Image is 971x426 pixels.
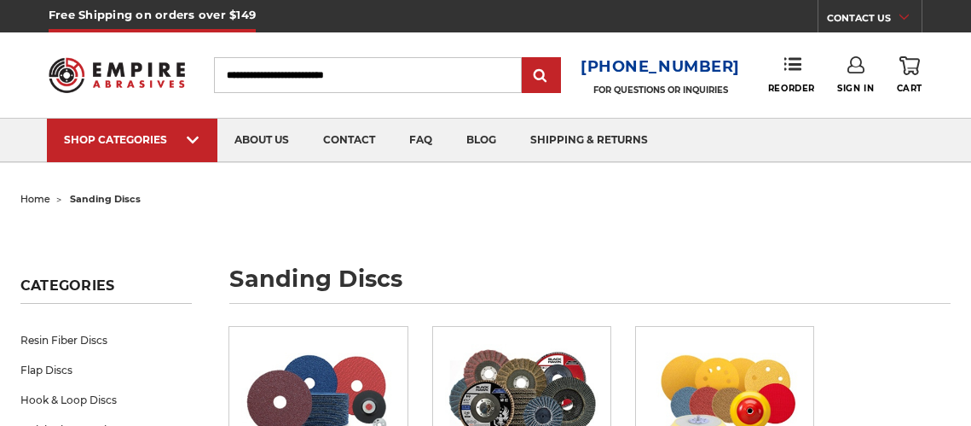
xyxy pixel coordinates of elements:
[768,56,815,93] a: Reorder
[229,267,951,304] h1: sanding discs
[837,83,874,94] span: Sign In
[449,119,513,162] a: blog
[64,133,200,146] div: SHOP CATEGORIES
[20,277,192,304] h5: Categories
[20,325,192,355] a: Resin Fiber Discs
[827,9,922,32] a: CONTACT US
[306,119,392,162] a: contact
[581,85,740,96] p: FOR QUESTIONS OR INQUIRIES
[20,193,50,205] a: home
[217,119,306,162] a: about us
[524,59,558,93] input: Submit
[581,55,740,79] a: [PHONE_NUMBER]
[897,56,922,94] a: Cart
[897,83,922,94] span: Cart
[768,83,815,94] span: Reorder
[49,49,185,102] img: Empire Abrasives
[20,385,192,415] a: Hook & Loop Discs
[20,355,192,385] a: Flap Discs
[392,119,449,162] a: faq
[70,193,141,205] span: sanding discs
[513,119,665,162] a: shipping & returns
